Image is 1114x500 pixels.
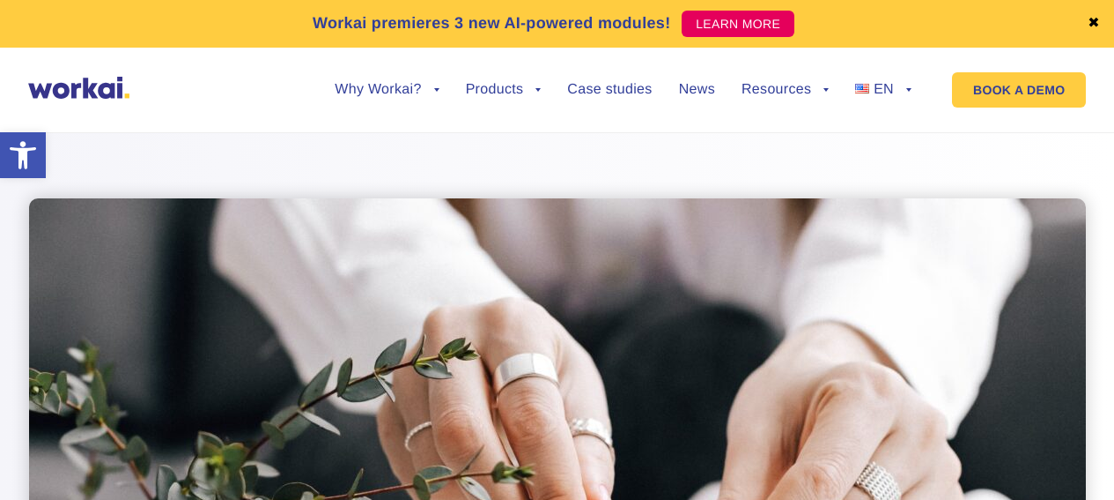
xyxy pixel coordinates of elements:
[741,83,829,97] a: Resources
[466,83,542,97] a: Products
[679,83,715,97] a: News
[313,11,671,35] p: Workai premieres 3 new AI-powered modules!
[855,83,911,97] a: EN
[952,72,1086,108] a: BOOK A DEMO
[1088,17,1100,31] a: ✖
[874,82,894,97] span: EN
[682,11,794,37] a: LEARN MORE
[335,83,439,97] a: Why Workai?
[567,83,652,97] a: Case studies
